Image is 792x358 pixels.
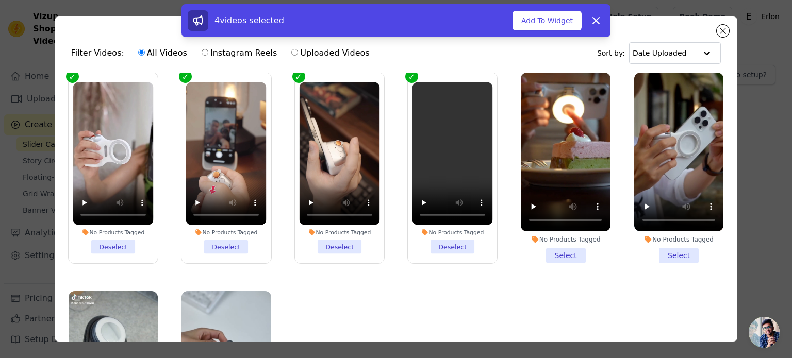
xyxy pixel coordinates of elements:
[73,229,153,236] div: No Products Tagged
[749,317,780,348] div: Ανοιχτή συνομιλία
[138,46,188,60] label: All Videos
[291,46,370,60] label: Uploaded Videos
[597,42,721,64] div: Sort by:
[201,46,277,60] label: Instagram Reels
[634,235,723,244] div: No Products Tagged
[214,15,284,25] span: 4 videos selected
[412,229,493,236] div: No Products Tagged
[186,229,267,236] div: No Products Tagged
[71,41,375,65] div: Filter Videos:
[513,11,582,30] button: Add To Widget
[521,235,610,244] div: No Products Tagged
[299,229,379,236] div: No Products Tagged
